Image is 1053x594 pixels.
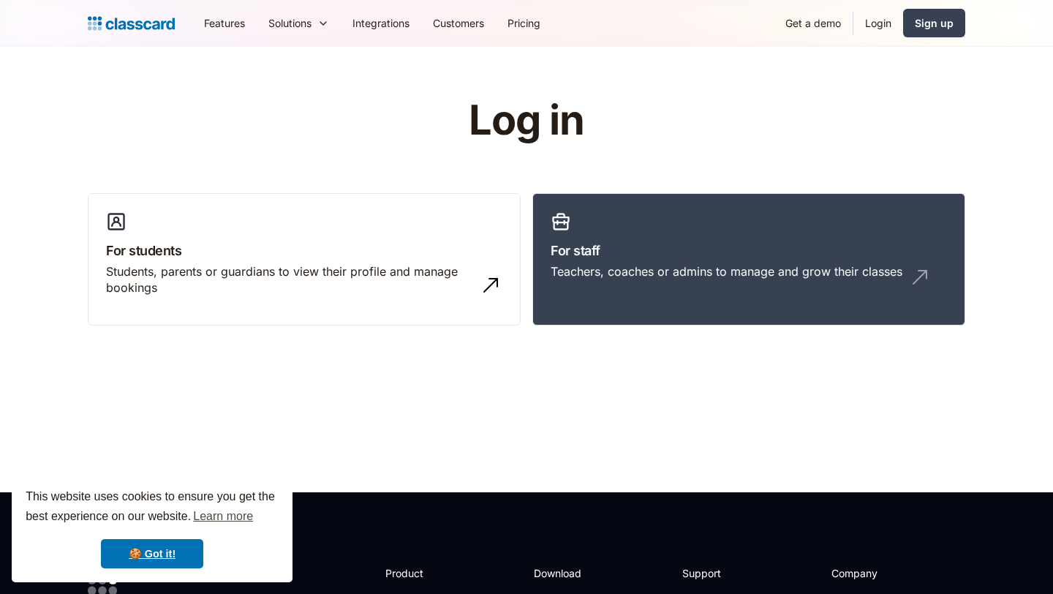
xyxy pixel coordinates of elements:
[903,9,965,37] a: Sign up
[915,15,954,31] div: Sign up
[257,7,341,40] div: Solutions
[88,193,521,326] a: For studentsStudents, parents or guardians to view their profile and manage bookings
[385,565,464,581] h2: Product
[88,13,175,34] a: Logo
[534,565,594,581] h2: Download
[853,7,903,40] a: Login
[12,474,292,582] div: cookieconsent
[551,263,902,279] div: Teachers, coaches or admins to manage and grow their classes
[421,7,496,40] a: Customers
[682,565,741,581] h2: Support
[774,7,853,40] a: Get a demo
[551,241,947,260] h3: For staff
[101,539,203,568] a: dismiss cookie message
[191,505,255,527] a: learn more about cookies
[106,241,502,260] h3: For students
[532,193,965,326] a: For staffTeachers, coaches or admins to manage and grow their classes
[295,98,759,143] h1: Log in
[268,15,312,31] div: Solutions
[106,263,473,296] div: Students, parents or guardians to view their profile and manage bookings
[831,565,929,581] h2: Company
[496,7,552,40] a: Pricing
[26,488,279,527] span: This website uses cookies to ensure you get the best experience on our website.
[192,7,257,40] a: Features
[341,7,421,40] a: Integrations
